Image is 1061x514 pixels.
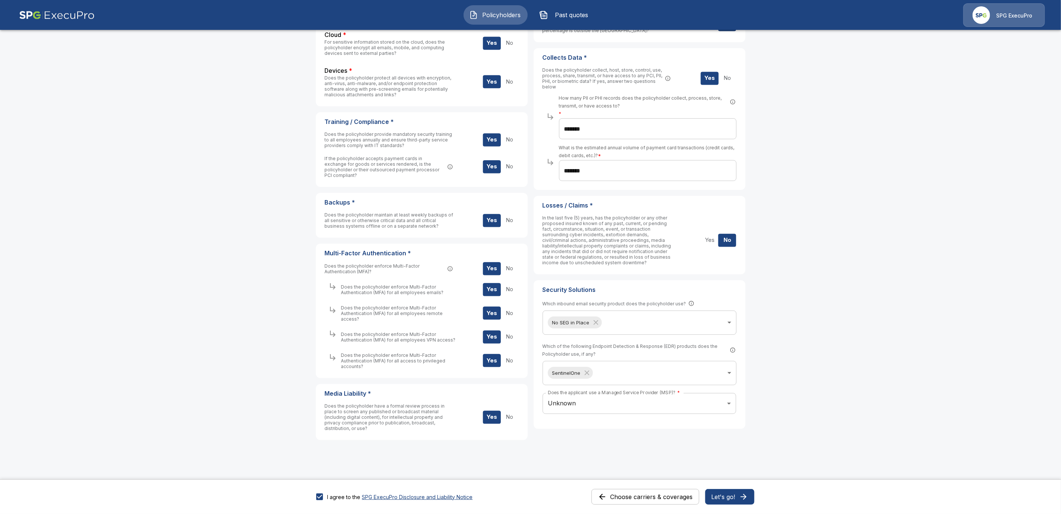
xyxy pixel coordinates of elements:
button: PII: Personally Identifiable Information (names, SSNs, addresses, phone numbers). PHI: Protected ... [729,98,737,106]
a: Agency IconSPG ExecuPro [963,3,1045,27]
p: Media Liability * [325,390,519,397]
span: Does the policyholder enforce Multi-Factor Authentication (MFA) for all access to privileged acco... [341,352,446,369]
button: Yes [701,72,719,85]
button: No [500,37,518,50]
button: Yes [701,234,719,247]
button: No [500,75,518,88]
p: Security Solutions [543,286,737,293]
button: Yes [483,411,501,424]
span: Does the policyholder enforce Multi-Factor Authentication (MFA) for all employees VPN access? [341,331,456,343]
span: How many PII or PHI records does the policyholder collect, process, store, transmit, or have acce... [559,94,737,110]
button: SEG (Secure Email Gateway) is a security solution that filters and scans incoming emails to prote... [688,300,695,307]
span: Does the policyholder maintain at least weekly backups of all sensitive or otherwise critical dat... [325,212,453,229]
button: Yes [483,214,501,227]
button: Yes [483,75,501,88]
span: Which of the following Endpoint Detection & Response (EDR) products does the Policyholder use, if... [543,342,737,358]
button: Past quotes IconPast quotes [534,5,598,25]
p: Multi-Factor Authentication * [325,250,519,257]
h6: What is the estimated annual volume of payment card transactions (credit cards, debit cards, etc.)? [559,144,737,159]
p: Training / Compliance * [325,118,519,125]
button: PCI: Payment card information. PII: Personally Identifiable Information (names, SSNs, addresses).... [664,75,672,82]
span: For sensitive information stored on the cloud, does the policyholder encrypt all emails, mobile, ... [325,39,445,56]
p: Collects Data * [543,54,737,61]
button: Yes [483,133,501,146]
img: Policyholders Icon [469,10,478,19]
div: Without label [543,311,737,335]
img: AA Logo [19,3,95,27]
div: Without label [543,361,737,385]
span: If the policyholder accepts payment cards in exchange for goods or services rendered, is the poli... [325,156,445,178]
span: In the last five (5) years, has the policyholder or any other proposed insured known of any past,... [543,215,671,265]
span: Devices [325,66,348,75]
img: Agency Icon [973,6,990,24]
button: Multi-Factor Authentication (MFA) is a security process that requires users to provide two or mor... [446,265,454,272]
button: No [500,411,518,424]
button: No [500,161,518,174]
button: Yes [483,330,501,343]
button: Policyholders IconPolicyholders [464,5,528,25]
span: Does the policyholder enforce Multi-Factor Authentication (MFA)? [325,263,445,274]
span: No SEG in Place [548,318,594,327]
span: Which inbound email security product does the policyholder use? [543,300,695,308]
button: No [500,133,518,146]
button: Let's go! [705,489,754,505]
span: Cloud [325,31,342,39]
button: No [500,354,518,367]
span: Past quotes [551,10,592,19]
div: SentinelOne [548,367,593,379]
p: SPG ExecuPro [996,12,1032,19]
button: I agree to the [362,493,473,501]
button: No [718,234,736,247]
div: I agree to the [327,493,473,501]
span: Does the policyholder enforce Multi-Factor Authentication (MFA) for all employees emails? [341,284,444,295]
span: Does the policyholder enforce Multi-Factor Authentication (MFA) for all employees remote access? [341,305,443,322]
span: Does the policyholder protect all devices with encryption, anti-virus, anti-malware, and/or endpo... [325,75,452,97]
span: Policyholders [481,10,522,19]
span: SentinelOne [548,369,585,377]
div: Unknown [543,393,736,414]
button: No [718,72,736,85]
label: Does the applicant use a Managed Service Provider (MSP)? [548,390,680,396]
button: Choose carriers & coverages [591,489,699,505]
button: Yes [483,354,501,367]
button: Yes [483,283,501,296]
button: Yes [483,161,501,174]
button: Yes [483,262,501,275]
button: No [500,283,518,296]
button: No [500,307,518,320]
button: Yes [483,307,501,320]
div: No SEG in Place [548,317,602,328]
span: Does the policyholder provide mandatory security training to all employees annually and ensure th... [325,131,452,148]
p: Backups * [325,199,519,206]
button: PCI DSS (Payment Card Industry Data Security Standard) is a set of security standards designed to... [446,163,454,171]
button: No [500,214,518,227]
span: Does the policyholder have a formal review process in place to screen any published or broadcast ... [325,403,445,431]
button: No [500,262,518,275]
button: Yes [483,37,501,50]
button: No [500,330,518,343]
span: Does the policyholder collect, host, store, control, use, process, share, transmit, or have acces... [543,67,663,90]
img: Past quotes Icon [539,10,548,19]
p: Losses / Claims * [543,202,737,209]
button: EDR (Endpoint Detection and Response) is a cybersecurity technology that continuously monitors an... [729,346,737,354]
